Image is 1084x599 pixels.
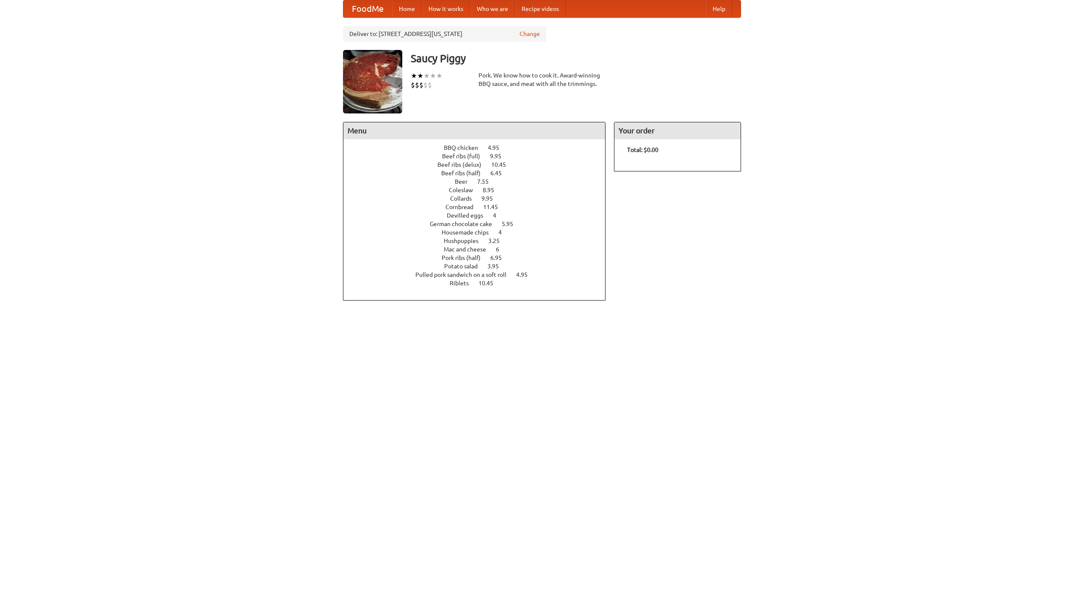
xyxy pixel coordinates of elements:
span: 4.95 [488,144,508,151]
span: Riblets [450,280,477,287]
a: Hushpuppies 3.25 [444,237,515,244]
span: Collards [450,195,480,202]
span: Pork ribs (half) [442,254,489,261]
span: Beef ribs (delux) [437,161,490,168]
span: 7.55 [477,178,497,185]
span: 10.45 [491,161,514,168]
span: German chocolate cake [430,221,501,227]
div: Pork. We know how to cook it. Award-winning BBQ sauce, and meat with all the trimmings. [478,71,606,88]
span: Cornbread [445,204,482,210]
a: Help [706,0,732,17]
h4: Menu [343,122,605,139]
span: 9.95 [490,153,510,160]
li: $ [411,80,415,90]
b: Total: $0.00 [627,146,658,153]
a: Housemade chips 4 [442,229,517,236]
a: Beer 7.55 [455,178,504,185]
li: ★ [411,71,417,80]
span: 11.45 [483,204,506,210]
span: Potato salad [444,263,486,270]
li: ★ [436,71,442,80]
img: angular.jpg [343,50,402,113]
span: 9.95 [481,195,501,202]
span: 8.95 [483,187,503,193]
a: Potato salad 3.95 [444,263,514,270]
span: Pulled pork sandwich on a soft roll [415,271,515,278]
span: Beef ribs (half) [441,170,489,177]
li: $ [419,80,423,90]
span: 6 [496,246,508,253]
a: How it works [422,0,470,17]
a: FoodMe [343,0,392,17]
a: German chocolate cake 5.95 [430,221,529,227]
span: 6.95 [490,254,510,261]
a: Coleslaw 8.95 [449,187,510,193]
a: Collards 9.95 [450,195,509,202]
span: Coleslaw [449,187,481,193]
h4: Your order [614,122,741,139]
span: 10.45 [478,280,502,287]
span: 5.95 [502,221,522,227]
span: 6.45 [490,170,510,177]
span: BBQ chicken [444,144,487,151]
span: 3.25 [488,237,508,244]
div: Deliver to: [STREET_ADDRESS][US_STATE] [343,26,546,41]
a: Pulled pork sandwich on a soft roll 4.95 [415,271,543,278]
span: 4 [498,229,510,236]
a: Who we are [470,0,515,17]
a: Recipe videos [515,0,566,17]
span: Hushpuppies [444,237,487,244]
li: $ [415,80,419,90]
a: Devilled eggs 4 [447,212,512,219]
a: Pork ribs (half) 6.95 [442,254,517,261]
h3: Saucy Piggy [411,50,741,67]
li: ★ [423,71,430,80]
span: 4 [493,212,505,219]
a: Beef ribs (delux) 10.45 [437,161,522,168]
span: Housemade chips [442,229,497,236]
a: Change [520,30,540,38]
a: BBQ chicken 4.95 [444,144,515,151]
li: $ [423,80,428,90]
span: Beef ribs (full) [442,153,489,160]
li: $ [428,80,432,90]
a: Riblets 10.45 [450,280,509,287]
a: Beef ribs (half) 6.45 [441,170,517,177]
span: Devilled eggs [447,212,492,219]
a: Beef ribs (full) 9.95 [442,153,517,160]
span: 3.95 [487,263,507,270]
span: Mac and cheese [444,246,495,253]
a: Cornbread 11.45 [445,204,514,210]
span: Beer [455,178,476,185]
a: Mac and cheese 6 [444,246,515,253]
span: 4.95 [516,271,536,278]
li: ★ [430,71,436,80]
a: Home [392,0,422,17]
li: ★ [417,71,423,80]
